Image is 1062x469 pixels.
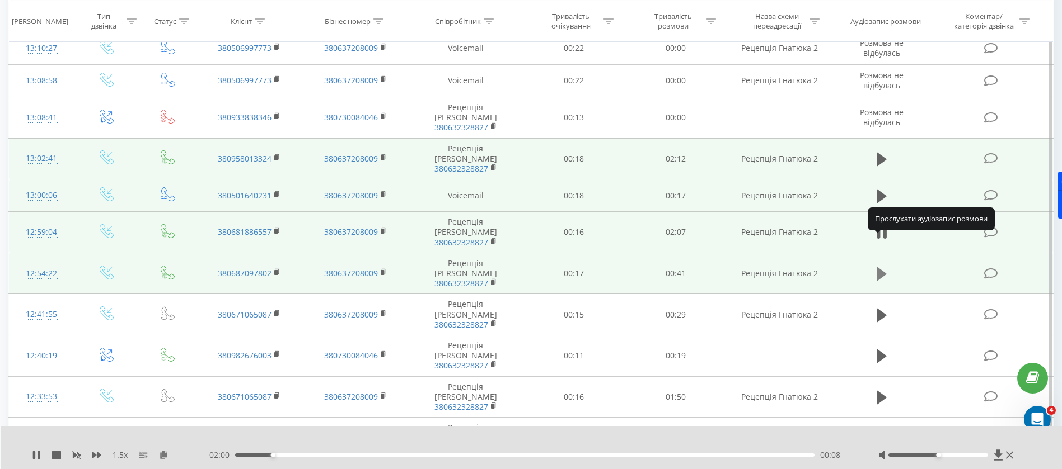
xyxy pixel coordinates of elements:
[434,237,488,248] a: 380632328827
[324,268,378,278] a: 380637208009
[727,253,832,294] td: Рецепція Гнатюка 2
[409,335,523,376] td: Рецепція [PERSON_NAME]
[20,70,63,92] div: 13:08:58
[434,401,488,412] a: 380632328827
[1047,406,1056,415] span: 4
[20,148,63,169] div: 13:02:41
[218,42,272,53] a: 380506997773
[409,179,523,212] td: Voicemail
[1024,406,1051,433] iframe: Intercom live chat
[324,112,378,122] a: 380730084046
[625,376,727,418] td: 01:50
[409,212,523,253] td: Рецепція [PERSON_NAME]
[625,418,727,459] td: 00:19
[324,75,378,86] a: 380637208009
[218,226,272,237] a: 380681886557
[20,345,63,367] div: 12:40:19
[20,221,63,243] div: 12:59:04
[409,253,523,294] td: Рецепція [PERSON_NAME]
[218,153,272,164] a: 380958013324
[860,107,904,127] span: Розмова не відбулась
[20,263,63,285] div: 12:54:22
[324,42,378,53] a: 380637208009
[324,190,378,201] a: 380637208009
[625,335,727,376] td: 00:19
[523,179,625,212] td: 00:18
[20,107,63,129] div: 13:08:41
[409,376,523,418] td: Рецепція [PERSON_NAME]
[12,16,68,26] div: [PERSON_NAME]
[324,350,378,361] a: 380730084046
[434,122,488,132] a: 380632328827
[409,97,523,138] td: Рецепція [PERSON_NAME]
[625,179,727,212] td: 00:17
[820,449,840,461] span: 00:08
[523,335,625,376] td: 00:11
[643,12,703,31] div: Тривалість розмови
[324,226,378,237] a: 380637208009
[20,304,63,325] div: 12:41:55
[727,138,832,179] td: Рецепція Гнатюка 2
[218,350,272,361] a: 380982676003
[218,112,272,122] a: 380933838346
[523,32,625,64] td: 00:22
[747,12,807,31] div: Назва схеми переадресації
[434,163,488,174] a: 380632328827
[860,70,904,91] span: Розмова не відбулась
[231,16,252,26] div: Клієнт
[625,97,727,138] td: 00:00
[523,212,625,253] td: 00:16
[625,138,727,179] td: 02:12
[434,278,488,288] a: 380632328827
[523,253,625,294] td: 00:17
[154,16,176,26] div: Статус
[625,212,727,253] td: 02:07
[435,16,481,26] div: Співробітник
[625,253,727,294] td: 00:41
[541,12,601,31] div: Тривалість очікування
[20,184,63,206] div: 13:00:06
[523,294,625,335] td: 00:15
[218,268,272,278] a: 380687097802
[84,12,124,31] div: Тип дзвінка
[409,32,523,64] td: Voicemail
[868,207,995,230] div: Прослухати аудіозапис розмови
[625,294,727,335] td: 00:29
[727,32,832,64] td: Рецепція Гнатюка 2
[434,360,488,371] a: 380632328827
[218,391,272,402] a: 380671065087
[409,294,523,335] td: Рецепція [PERSON_NAME]
[324,391,378,402] a: 380637208009
[523,376,625,418] td: 00:16
[324,309,378,320] a: 380637208009
[727,294,832,335] td: Рецепція Гнатюка 2
[936,453,941,457] div: Accessibility label
[20,386,63,408] div: 12:33:53
[850,16,921,26] div: Аудіозапис розмови
[409,64,523,97] td: Voicemail
[727,64,832,97] td: Рецепція Гнатюка 2
[860,37,904,58] span: Розмова не відбулась
[218,75,272,86] a: 380506997773
[625,32,727,64] td: 00:00
[727,212,832,253] td: Рецепція Гнатюка 2
[409,418,523,459] td: Рецепція [PERSON_NAME]
[727,179,832,212] td: Рецепція Гнатюка 2
[20,37,63,59] div: 13:10:27
[218,309,272,320] a: 380671065087
[523,418,625,459] td: 00:08
[727,376,832,418] td: Рецепція Гнатюка 2
[218,190,272,201] a: 380501640231
[271,453,275,457] div: Accessibility label
[523,138,625,179] td: 00:18
[951,12,1017,31] div: Коментар/категорія дзвінка
[409,138,523,179] td: Рецепція [PERSON_NAME]
[324,153,378,164] a: 380637208009
[625,64,727,97] td: 00:00
[325,16,371,26] div: Бізнес номер
[113,449,128,461] span: 1.5 x
[207,449,235,461] span: - 02:00
[523,97,625,138] td: 00:13
[523,64,625,97] td: 00:22
[434,319,488,330] a: 380632328827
